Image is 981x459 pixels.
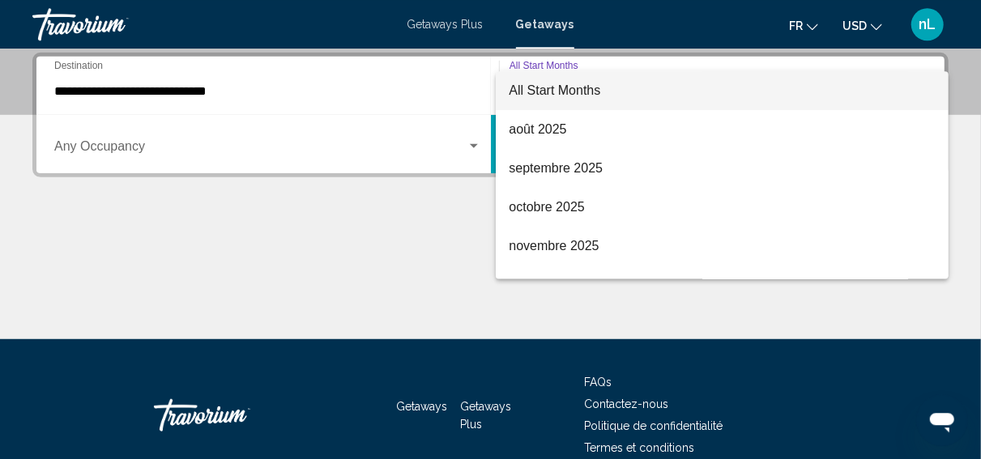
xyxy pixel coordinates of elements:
span: octobre 2025 [509,188,935,227]
span: août 2025 [509,110,935,149]
iframe: Bouton de lancement de la fenêtre de messagerie [916,394,968,446]
span: septembre 2025 [509,149,935,188]
span: décembre 2025 [509,266,935,304]
span: novembre 2025 [509,227,935,266]
span: All Start Months [509,83,600,97]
